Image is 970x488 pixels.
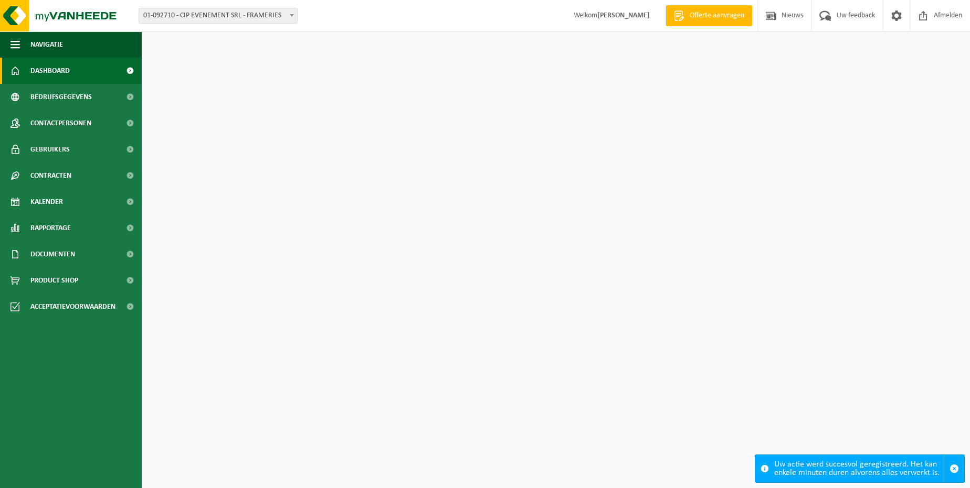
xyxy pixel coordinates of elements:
[30,110,91,136] span: Contactpersonen
[139,8,297,23] span: 01-092710 - CIP EVENEMENT SRL - FRAMERIES
[30,189,63,215] span: Kalender
[30,241,75,267] span: Documenten
[30,267,78,294] span: Product Shop
[139,8,298,24] span: 01-092710 - CIP EVENEMENT SRL - FRAMERIES
[30,84,92,110] span: Bedrijfsgegevens
[30,215,71,241] span: Rapportage
[687,10,747,21] span: Offerte aanvragen
[30,294,115,320] span: Acceptatievoorwaarden
[30,136,70,162] span: Gebruikers
[774,455,944,482] div: Uw actie werd succesvol geregistreerd. Het kan enkele minuten duren alvorens alles verwerkt is.
[597,12,650,19] strong: [PERSON_NAME]
[666,5,752,26] a: Offerte aanvragen
[30,162,71,189] span: Contracten
[30,58,70,84] span: Dashboard
[30,31,63,58] span: Navigatie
